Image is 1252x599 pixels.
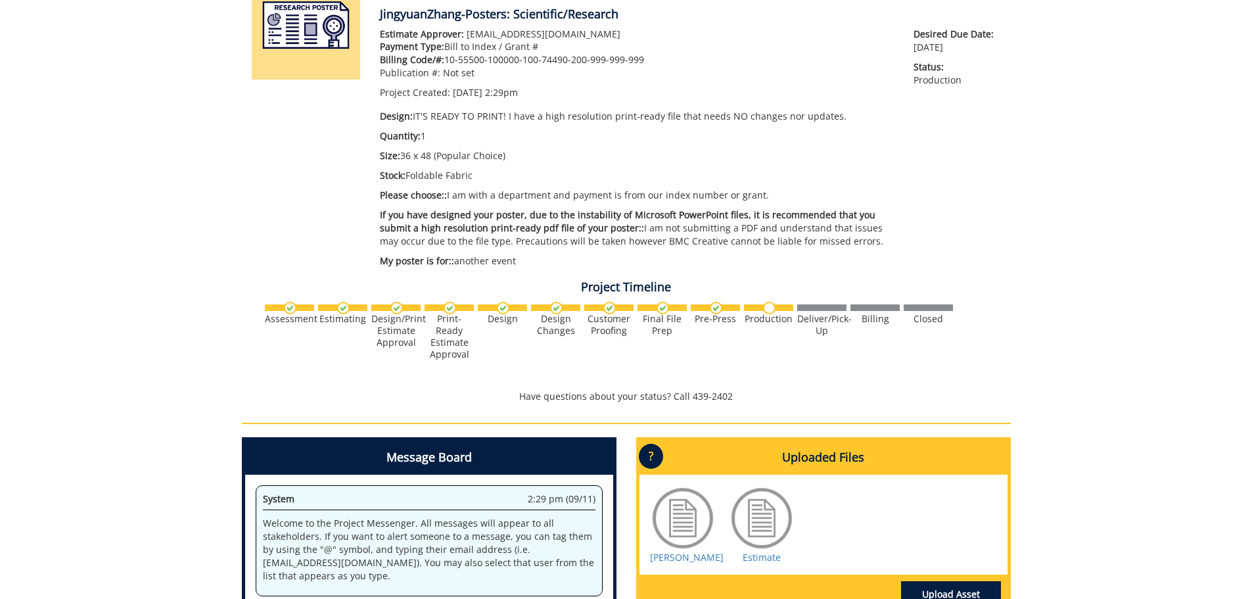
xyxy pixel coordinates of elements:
p: Have questions about your status? Call 439-2402 [242,390,1011,403]
span: Billing Code/#: [380,53,444,66]
div: Print-Ready Estimate Approval [425,313,474,360]
span: Estimate Approver: [380,28,464,40]
p: I am with a department and payment is from our index number or grant. [380,189,894,202]
img: checkmark [710,302,722,314]
span: System [263,492,294,505]
div: Customer Proofing [584,313,634,337]
span: Stock: [380,169,406,181]
p: Foldable Fabric [380,169,894,182]
p: IT'S READY TO PRINT! I have a high resolution print-ready file that needs NO changes nor updates. [380,110,894,123]
span: Desired Due Date: [914,28,1000,41]
p: 10-55500-100000-100-74490-200-999-999-999 [380,53,894,66]
p: Production [914,60,1000,87]
img: checkmark [337,302,350,314]
div: Design Changes [531,313,580,337]
a: Estimate [743,551,781,563]
p: Welcome to the Project Messenger. All messages will appear to all stakeholders. If you want to al... [263,517,595,583]
span: Please choose:: [380,189,447,201]
span: 2:29 pm (09/11) [528,492,595,506]
img: checkmark [390,302,403,314]
div: Pre-Press [691,313,740,325]
div: Assessment [265,313,314,325]
span: [DATE] 2:29pm [453,86,518,99]
img: checkmark [284,302,296,314]
img: checkmark [550,302,563,314]
span: Design: [380,110,413,122]
a: [PERSON_NAME] [650,551,724,563]
p: Bill to Index / Grant # [380,40,894,53]
p: 1 [380,130,894,143]
img: checkmark [603,302,616,314]
img: checkmark [657,302,669,314]
p: another event [380,254,894,268]
div: Deliver/Pick-Up [797,313,846,337]
span: My poster is for:: [380,254,454,267]
h4: Uploaded Files [639,441,1008,475]
div: Closed [904,313,953,325]
div: Design/Print Estimate Approval [371,313,421,348]
img: checkmark [444,302,456,314]
span: Publication #: [380,66,440,79]
div: Design [478,313,527,325]
p: 36 x 48 (Popular Choice) [380,149,894,162]
img: checkmark [497,302,509,314]
span: Size: [380,149,400,162]
p: [DATE] [914,28,1000,54]
span: Quantity: [380,130,421,142]
h4: Project Timeline [242,281,1011,294]
div: Billing [850,313,900,325]
span: Not set [443,66,475,79]
h4: JingyuanZhang-Posters: Scientific/Research [380,8,1001,21]
h4: Message Board [245,441,613,475]
span: Payment Type: [380,40,444,53]
span: Project Created: [380,86,450,99]
img: no [763,302,776,314]
span: Status: [914,60,1000,74]
div: Final File Prep [638,313,687,337]
span: If you have designed your poster, due to the instability of Microsoft PowerPoint files, it is rec... [380,208,875,234]
p: I am not submitting a PDF and understand that issues may occur due to the file type. Precautions ... [380,208,894,248]
div: Estimating [318,313,367,325]
div: Production [744,313,793,325]
p: ? [639,444,663,469]
p: [EMAIL_ADDRESS][DOMAIN_NAME] [380,28,894,41]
